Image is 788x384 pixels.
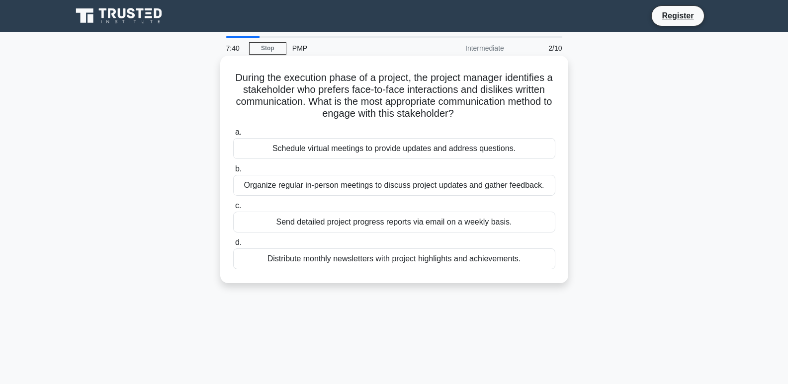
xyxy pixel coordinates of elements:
div: 2/10 [510,38,568,58]
span: c. [235,201,241,210]
span: d. [235,238,242,246]
div: Schedule virtual meetings to provide updates and address questions. [233,138,555,159]
a: Register [656,9,700,22]
span: a. [235,128,242,136]
span: b. [235,164,242,173]
div: Organize regular in-person meetings to discuss project updates and gather feedback. [233,175,555,196]
h5: During the execution phase of a project, the project manager identifies a stakeholder who prefers... [232,72,556,120]
div: Send detailed project progress reports via email on a weekly basis. [233,212,555,232]
div: Distribute monthly newsletters with project highlights and achievements. [233,248,555,269]
a: Stop [249,42,286,55]
div: Intermediate [423,38,510,58]
div: 7:40 [220,38,249,58]
div: PMP [286,38,423,58]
